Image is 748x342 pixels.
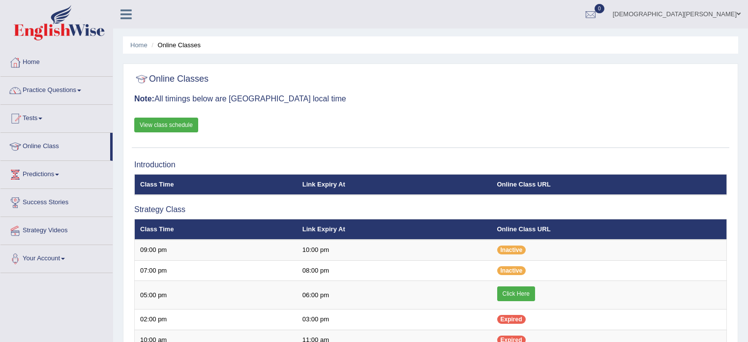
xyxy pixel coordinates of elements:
[134,160,727,169] h3: Introduction
[0,133,110,157] a: Online Class
[135,240,297,260] td: 09:00 pm
[134,94,727,103] h3: All timings below are [GEOGRAPHIC_DATA] local time
[135,174,297,195] th: Class Time
[135,310,297,330] td: 02:00 pm
[0,189,113,214] a: Success Stories
[497,286,535,301] a: Click Here
[134,118,198,132] a: View class schedule
[135,281,297,310] td: 05:00 pm
[297,174,492,195] th: Link Expiry At
[134,94,154,103] b: Note:
[0,49,113,73] a: Home
[297,260,492,281] td: 08:00 pm
[135,260,297,281] td: 07:00 pm
[595,4,604,13] span: 0
[149,40,201,50] li: Online Classes
[0,245,113,270] a: Your Account
[0,161,113,186] a: Predictions
[130,41,148,49] a: Home
[492,174,727,195] th: Online Class URL
[134,72,209,87] h2: Online Classes
[297,281,492,310] td: 06:00 pm
[297,310,492,330] td: 03:00 pm
[497,266,526,275] span: Inactive
[134,205,727,214] h3: Strategy Class
[297,219,492,240] th: Link Expiry At
[497,246,526,254] span: Inactive
[497,315,526,324] span: Expired
[0,217,113,242] a: Strategy Videos
[0,77,113,101] a: Practice Questions
[0,105,113,129] a: Tests
[492,219,727,240] th: Online Class URL
[135,219,297,240] th: Class Time
[297,240,492,260] td: 10:00 pm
